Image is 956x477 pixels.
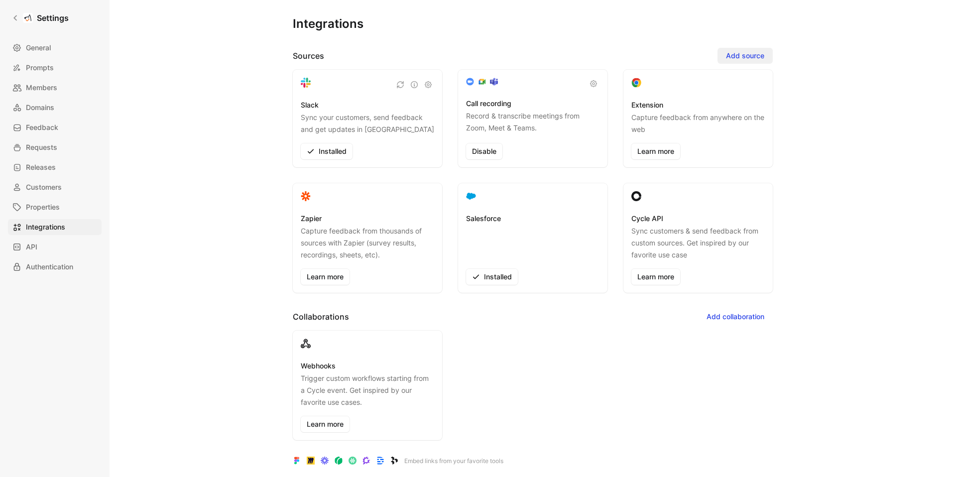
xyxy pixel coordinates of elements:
span: API [26,241,37,253]
h2: Collaborations [293,311,349,323]
p: Capture feedback from thousands of sources with Zapier (survey results, recordings, sheets, etc). [301,225,434,261]
button: Installed [301,143,353,159]
a: Settings [8,8,73,28]
span: Authentication [26,261,73,273]
h2: Sources [293,50,324,62]
p: Sync your customers, send feedback and get updates in [GEOGRAPHIC_DATA] [301,112,434,135]
p: Capture feedback from anywhere on the web [631,112,765,135]
h3: Call recording [466,98,511,110]
span: Add source [726,50,764,62]
a: Customers [8,179,102,195]
span: General [26,42,51,54]
a: Learn more [631,269,680,285]
a: Authentication [8,259,102,275]
button: Disable [466,143,502,159]
span: Installed [307,145,347,157]
a: Releases [8,159,102,175]
h3: Zapier [301,213,322,225]
a: Requests [8,139,102,155]
a: Properties [8,199,102,215]
p: Sync customers & send feedback from custom sources. Get inspired by our favorite use case [631,225,765,261]
a: General [8,40,102,56]
span: Feedback [26,121,58,133]
p: Trigger custom workflows starting from a Cycle event. Get inspired by our favorite use cases. [301,372,434,408]
a: Learn more [631,143,680,159]
p: Embed links from your favorite tools [404,456,503,466]
h1: Settings [37,12,69,24]
span: Add collaboration [707,311,764,323]
button: Add source [717,48,773,64]
a: Integrations [8,219,102,235]
h1: Integrations [293,16,363,32]
span: Domains [26,102,54,114]
span: Properties [26,201,60,213]
span: Integrations [26,221,65,233]
p: Record & transcribe meetings from Zoom, Meet & Teams. [466,110,599,135]
h3: Webhooks [301,360,336,372]
h3: Cycle API [631,213,663,225]
a: Learn more [301,269,350,285]
a: Members [8,80,102,96]
span: Prompts [26,62,54,74]
span: Customers [26,181,62,193]
a: Feedback [8,119,102,135]
h3: Slack [301,99,319,111]
span: Installed [472,271,512,283]
span: Releases [26,161,56,173]
button: Installed [466,269,518,285]
a: Domains [8,100,102,116]
span: Disable [472,145,496,157]
h3: Salesforce [466,213,501,225]
span: Members [26,82,57,94]
a: Learn more [301,416,350,432]
span: Requests [26,141,57,153]
h3: Extension [631,99,663,111]
button: Add collaboration [698,309,773,325]
a: Prompts [8,60,102,76]
a: API [8,239,102,255]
